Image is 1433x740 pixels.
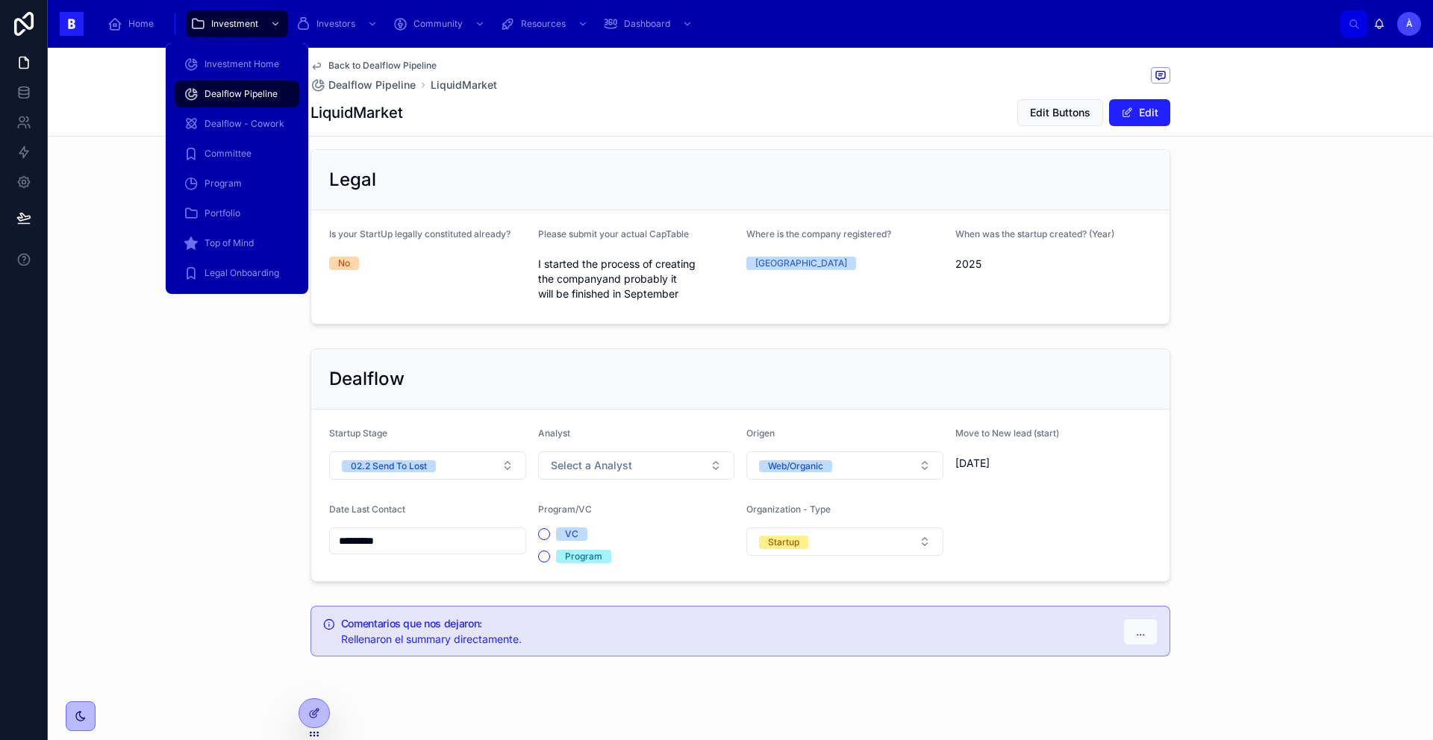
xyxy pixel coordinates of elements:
a: Investors [291,10,385,37]
span: Rellenaron el summary directamente. [341,633,522,645]
div: VC [565,527,578,541]
a: Dealflow - Cowork [175,110,299,137]
a: LiquidMarket [431,78,497,92]
span: Organization - Type [746,504,831,515]
a: Portfolio [175,200,299,227]
h1: LiquidMarket [310,102,403,123]
a: Committee [175,140,299,167]
a: Legal Onboarding [175,260,299,286]
img: App logo [60,12,84,36]
span: Startup Stage [329,427,387,439]
span: Investment Home [205,58,279,70]
span: Legal Onboarding [205,267,279,279]
a: Dashboard [599,10,700,37]
span: Home [128,18,154,30]
span: Dealflow Pipeline [328,78,416,92]
span: Origen [746,427,775,439]
span: Program [205,178,242,189]
span: Dashboard [624,18,670,30]
span: ... [1136,624,1145,639]
button: Unselect STARTUP [759,534,808,549]
span: Move to New lead (start) [955,427,1059,439]
span: Edit Buttons [1030,105,1090,120]
span: Dealflow Pipeline [205,88,278,100]
span: Date Last Contact [329,504,405,515]
a: Top of Mind [175,230,299,257]
button: Edit Buttons [1017,99,1103,126]
a: Investment [186,10,288,37]
span: Community [413,18,463,30]
span: Is your StartUp legally constituted already? [329,228,511,239]
h5: Comentarios que nos dejaron: [341,618,1111,629]
span: When was the startup created? (Year) [955,228,1114,239]
span: Where is the company registered? [746,228,891,239]
button: Select Button [746,451,943,480]
span: Investment [211,18,258,30]
span: Resources [521,18,566,30]
div: Program [565,550,602,563]
span: Back to Dealflow Pipeline [328,60,437,72]
button: Select Button [538,451,735,480]
div: scrollable content [96,7,1340,40]
a: Program [175,170,299,197]
a: Investment Home [175,51,299,78]
span: Select a Analyst [551,458,632,473]
span: Portfolio [205,207,240,219]
a: Dealflow Pipeline [175,81,299,107]
a: Back to Dealflow Pipeline [310,60,437,72]
div: Rellenaron el summary directamente. [341,632,1111,647]
a: Community [388,10,493,37]
span: Please submit your actual CapTable [538,228,689,239]
div: Web/Organic [768,460,823,472]
a: Resources [496,10,596,37]
div: 02.2 Send To Lost [351,460,427,472]
span: Analyst [538,427,570,439]
div: Startup [768,536,799,549]
a: Dealflow Pipeline [310,78,416,92]
span: À [1406,18,1413,30]
span: Program/VC [538,504,592,515]
span: Committee [205,148,252,160]
div: No [338,257,350,270]
span: I started the process of creating the companyand probably it will be finished in September [538,257,735,301]
button: Select Button [329,451,526,480]
span: Top of Mind [205,237,254,249]
h2: Legal [329,168,376,192]
button: Edit [1109,99,1170,126]
span: Investors [316,18,355,30]
div: [GEOGRAPHIC_DATA] [755,257,847,270]
h2: Dealflow [329,367,405,391]
span: [DATE] [955,456,1152,471]
button: ... [1123,618,1158,645]
button: Select Button [746,527,943,556]
a: Home [103,10,164,37]
span: Dealflow - Cowork [205,118,284,130]
span: 2025 [955,257,1152,272]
